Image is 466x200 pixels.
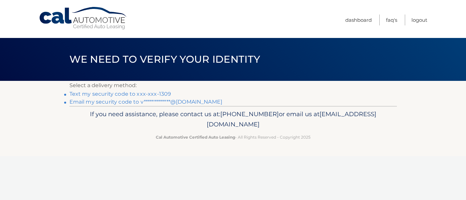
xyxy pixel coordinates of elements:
p: - All Rights Reserved - Copyright 2025 [74,134,393,141]
span: [PHONE_NUMBER] [220,110,279,118]
span: We need to verify your identity [69,53,260,65]
a: Text my security code to xxx-xxx-1309 [69,91,171,97]
a: Logout [411,15,427,25]
a: Cal Automotive [39,7,128,30]
p: If you need assistance, please contact us at: or email us at [74,109,393,130]
a: Dashboard [345,15,372,25]
p: Select a delivery method: [69,81,397,90]
a: FAQ's [386,15,397,25]
strong: Cal Automotive Certified Auto Leasing [156,135,235,140]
